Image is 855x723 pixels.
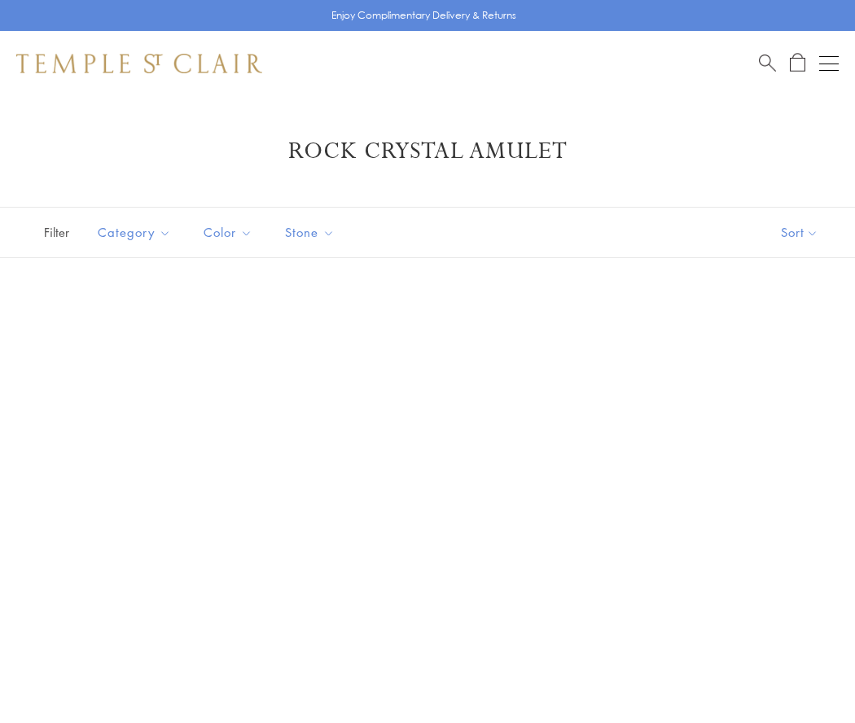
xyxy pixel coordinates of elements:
[41,137,814,166] h1: Rock Crystal Amulet
[85,214,183,251] button: Category
[191,214,265,251] button: Color
[759,53,776,73] a: Search
[744,208,855,257] button: Show sort by
[819,54,839,73] button: Open navigation
[273,214,347,251] button: Stone
[277,222,347,243] span: Stone
[195,222,265,243] span: Color
[331,7,516,24] p: Enjoy Complimentary Delivery & Returns
[16,54,262,73] img: Temple St. Clair
[90,222,183,243] span: Category
[790,53,805,73] a: Open Shopping Bag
